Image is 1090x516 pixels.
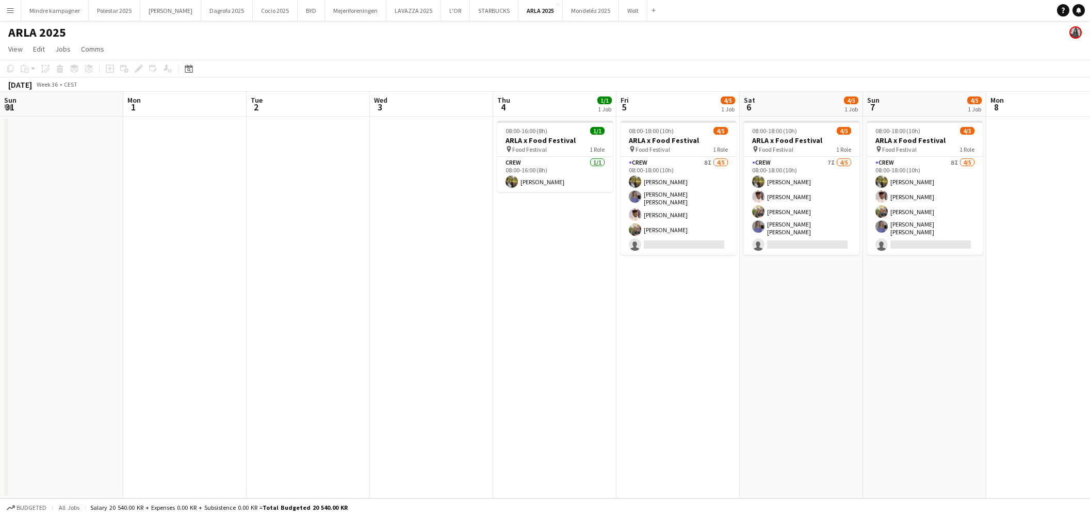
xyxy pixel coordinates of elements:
[742,101,755,113] span: 6
[51,42,75,56] a: Jobs
[960,127,974,135] span: 4/5
[629,127,674,135] span: 08:00-18:00 (10h)
[867,121,983,255] app-job-card: 08:00-18:00 (10h)4/5ARLA x Food Festival Food Festival1 RoleCrew8I4/508:00-18:00 (10h)[PERSON_NAM...
[497,157,613,192] app-card-role: Crew1/108:00-16:00 (8h)[PERSON_NAME]
[21,1,89,21] button: Mindre kampagner
[636,146,670,153] span: Food Festival
[744,157,859,255] app-card-role: Crew7I4/508:00-18:00 (10h)[PERSON_NAME][PERSON_NAME][PERSON_NAME][PERSON_NAME] [PERSON_NAME]
[713,146,728,153] span: 1 Role
[64,80,77,88] div: CEST
[8,79,32,90] div: [DATE]
[4,95,17,105] span: Sun
[713,127,728,135] span: 4/5
[253,1,298,21] button: Cocio 2025
[836,146,851,153] span: 1 Role
[263,504,348,511] span: Total Budgeted 20 540.00 KR
[721,105,735,113] div: 1 Job
[17,504,46,511] span: Budgeted
[506,127,547,135] span: 08:00-16:00 (8h)
[8,44,23,54] span: View
[8,25,66,40] h1: ARLA 2025
[512,146,547,153] span: Food Festival
[5,502,48,513] button: Budgeted
[989,101,1004,113] span: 8
[867,95,880,105] span: Sun
[249,101,263,113] span: 2
[844,96,858,104] span: 4/5
[959,146,974,153] span: 1 Role
[621,157,736,255] app-card-role: Crew8I4/508:00-18:00 (10h)[PERSON_NAME][PERSON_NAME] [PERSON_NAME][PERSON_NAME][PERSON_NAME]
[81,44,104,54] span: Comms
[590,127,605,135] span: 1/1
[759,146,793,153] span: Food Festival
[752,127,797,135] span: 08:00-18:00 (10h)
[298,1,325,21] button: BYD
[251,95,263,105] span: Tue
[621,136,736,145] h3: ARLA x Food Festival
[744,121,859,255] app-job-card: 08:00-18:00 (10h)4/5ARLA x Food Festival Food Festival1 RoleCrew7I4/508:00-18:00 (10h)[PERSON_NAM...
[621,95,629,105] span: Fri
[127,95,141,105] span: Mon
[29,42,49,56] a: Edit
[518,1,563,21] button: ARLA 2025
[867,136,983,145] h3: ARLA x Food Festival
[55,44,71,54] span: Jobs
[34,80,60,88] span: Week 36
[990,95,1004,105] span: Mon
[967,96,982,104] span: 4/5
[837,127,851,135] span: 4/5
[563,1,619,21] button: Mondeléz 2025
[441,1,470,21] button: L'OR
[744,136,859,145] h3: ARLA x Food Festival
[497,95,510,105] span: Thu
[77,42,108,56] a: Comms
[3,101,17,113] span: 31
[497,121,613,192] app-job-card: 08:00-16:00 (8h)1/1ARLA x Food Festival Food Festival1 RoleCrew1/108:00-16:00 (8h)[PERSON_NAME]
[497,136,613,145] h3: ARLA x Food Festival
[621,121,736,255] app-job-card: 08:00-18:00 (10h)4/5ARLA x Food Festival Food Festival1 RoleCrew8I4/508:00-18:00 (10h)[PERSON_NAM...
[882,146,917,153] span: Food Festival
[386,1,441,21] button: LAVAZZA 2025
[1069,26,1082,39] app-user-avatar: Mia Tidemann
[968,105,981,113] div: 1 Job
[140,1,201,21] button: [PERSON_NAME]
[875,127,920,135] span: 08:00-18:00 (10h)
[4,42,27,56] a: View
[372,101,387,113] span: 3
[866,101,880,113] span: 7
[721,96,735,104] span: 4/5
[470,1,518,21] button: STARBUCKS
[126,101,141,113] span: 1
[619,101,629,113] span: 5
[374,95,387,105] span: Wed
[867,157,983,255] app-card-role: Crew8I4/508:00-18:00 (10h)[PERSON_NAME][PERSON_NAME][PERSON_NAME][PERSON_NAME] [PERSON_NAME]
[844,105,858,113] div: 1 Job
[57,504,82,511] span: All jobs
[201,1,253,21] button: Dagrofa 2025
[590,146,605,153] span: 1 Role
[598,105,611,113] div: 1 Job
[325,1,386,21] button: Mejeriforeningen
[33,44,45,54] span: Edit
[90,504,348,511] div: Salary 20 540.00 KR + Expenses 0.00 KR + Subsistence 0.00 KR =
[89,1,140,21] button: Polestar 2025
[619,1,647,21] button: Wolt
[744,95,755,105] span: Sat
[597,96,612,104] span: 1/1
[496,101,510,113] span: 4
